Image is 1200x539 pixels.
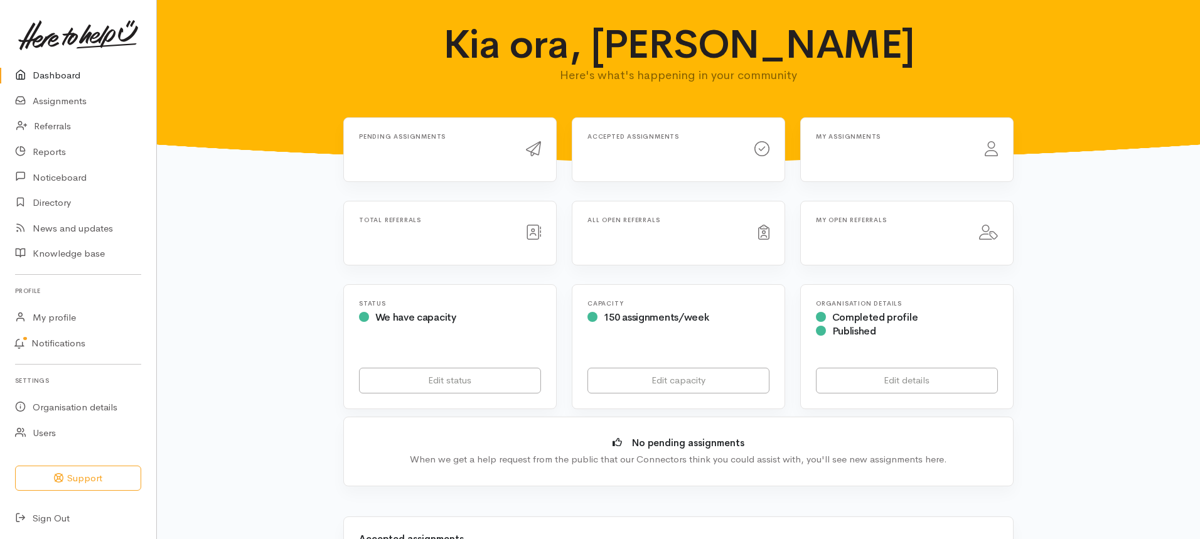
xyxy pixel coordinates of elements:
h6: Accepted assignments [587,133,739,140]
a: Edit capacity [587,368,769,393]
h6: Capacity [587,300,769,307]
h6: Settings [15,372,141,389]
button: Support [15,466,141,491]
b: No pending assignments [632,437,744,449]
span: Completed profile [832,311,918,324]
span: 150 assignments/week [604,311,709,324]
div: When we get a help request from the public that our Connectors think you could assist with, you'l... [363,452,994,467]
a: Edit details [816,368,998,393]
h6: Organisation Details [816,300,998,307]
h6: Profile [15,282,141,299]
span: Published [832,324,876,338]
span: We have capacity [375,311,456,324]
h6: My assignments [816,133,970,140]
h6: My open referrals [816,216,964,223]
h6: Pending assignments [359,133,511,140]
a: Edit status [359,368,541,393]
h6: Total referrals [359,216,511,223]
h1: Kia ora, [PERSON_NAME] [433,23,924,67]
p: Here's what's happening in your community [433,67,924,84]
h6: All open referrals [587,216,743,223]
h6: Status [359,300,541,307]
